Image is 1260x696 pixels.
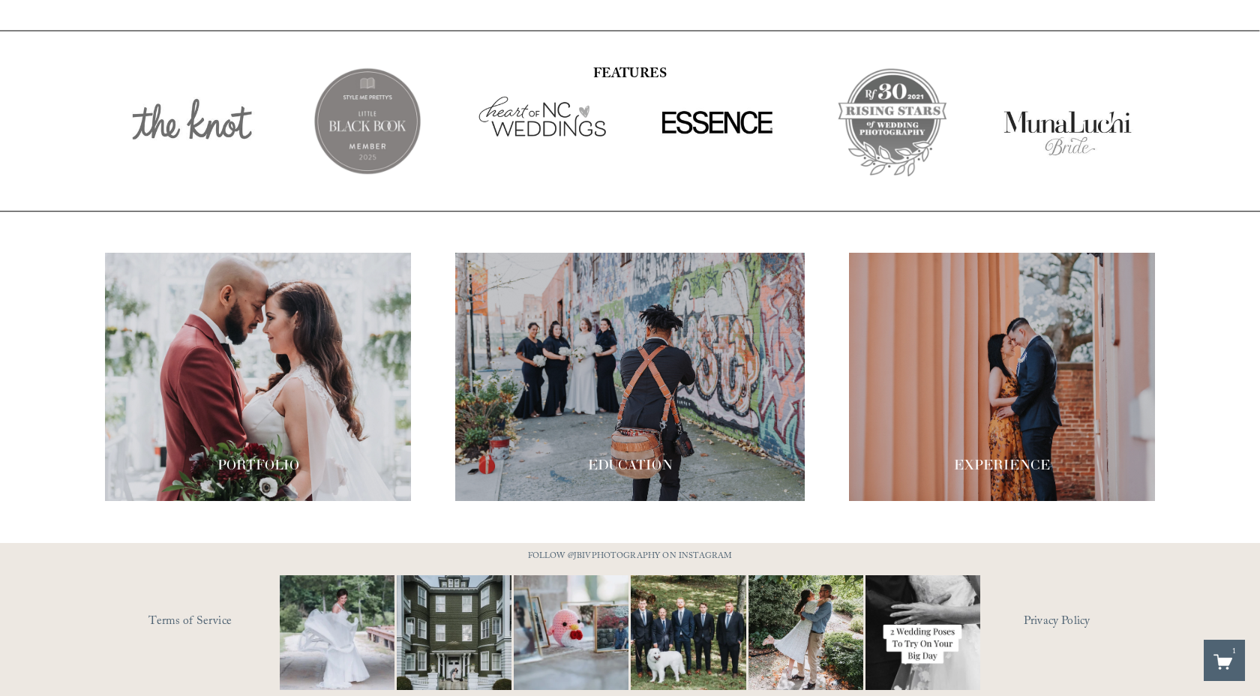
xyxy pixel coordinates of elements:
[380,575,529,690] img: Wideshots aren't just &quot;nice to have,&quot; they're a wedding day essential! 🙌 #Wideshotwedne...
[148,610,323,634] a: Terms of Service
[1213,652,1232,671] a: One item in cart
[954,456,1050,473] span: EXPERIENCE
[499,549,761,565] p: FOLLOW @JBIVPHOTOGRAPHY ON INSTAGRAM
[602,575,775,690] img: Happy #InternationalDogDay to all the pups who have made wedding days, engagement sessions, and p...
[1024,610,1155,634] a: Privacy Policy
[588,456,673,473] span: EDUCATION
[485,575,658,690] img: This has got to be one of the cutest detail shots I've ever taken for a wedding! 📷 @thewoobles #I...
[593,64,667,87] strong: FEATURES
[1232,646,1236,658] span: 1
[251,575,424,690] img: Not every photo needs to be perfectly still, sometimes the best ones are the ones that feel like ...
[836,575,1009,690] img: Let&rsquo;s talk about poses for your wedding day! It doesn&rsquo;t have to be complicated, somet...
[217,456,299,473] span: PORTFOLIO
